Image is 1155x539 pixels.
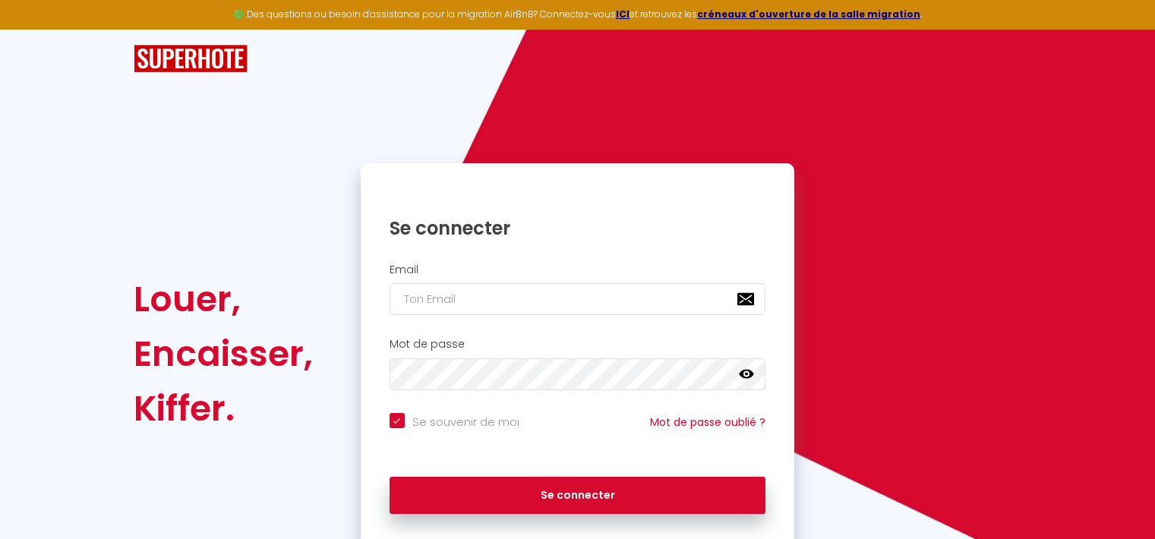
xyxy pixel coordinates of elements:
img: SuperHote logo [134,45,248,73]
a: créneaux d'ouverture de la salle migration [697,8,920,20]
a: Mot de passe oublié ? [650,414,765,430]
div: Louer, [134,272,313,326]
button: Se connecter [390,477,766,515]
h2: Mot de passe [390,338,766,351]
a: ICI [616,8,630,20]
input: Ton Email [390,283,766,315]
h2: Email [390,263,766,276]
div: Kiffer. [134,381,313,436]
h1: Se connecter [390,216,766,240]
div: Encaisser, [134,326,313,381]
